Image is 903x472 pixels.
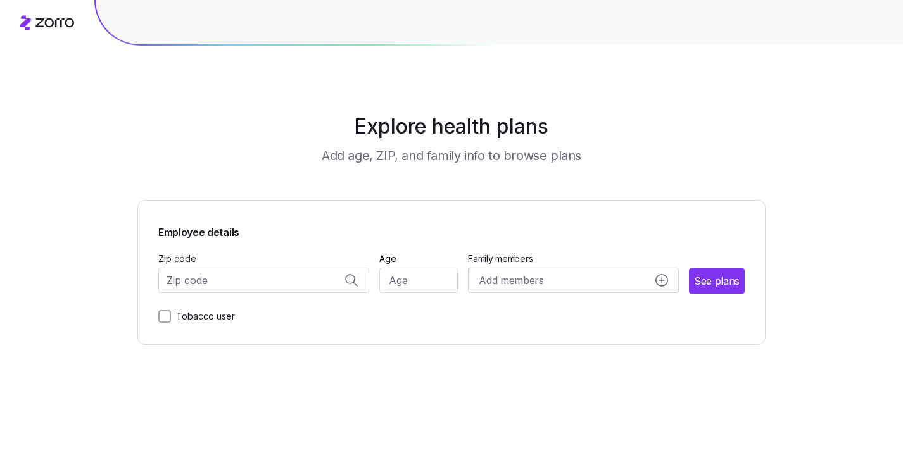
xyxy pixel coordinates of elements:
h1: Explore health plans [169,111,735,142]
label: Zip code [158,252,196,266]
input: Zip code [158,268,369,293]
h3: Add age, ZIP, and family info to browse plans [322,147,581,165]
label: Age [379,252,396,266]
span: Family members [468,252,679,265]
button: Add membersadd icon [468,268,679,293]
span: See plans [694,273,740,289]
label: Tobacco user [171,309,235,324]
span: Add members [479,273,543,289]
button: See plans [689,268,745,294]
input: Age [379,268,458,293]
svg: add icon [655,274,668,287]
span: Employee details [158,221,239,240]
